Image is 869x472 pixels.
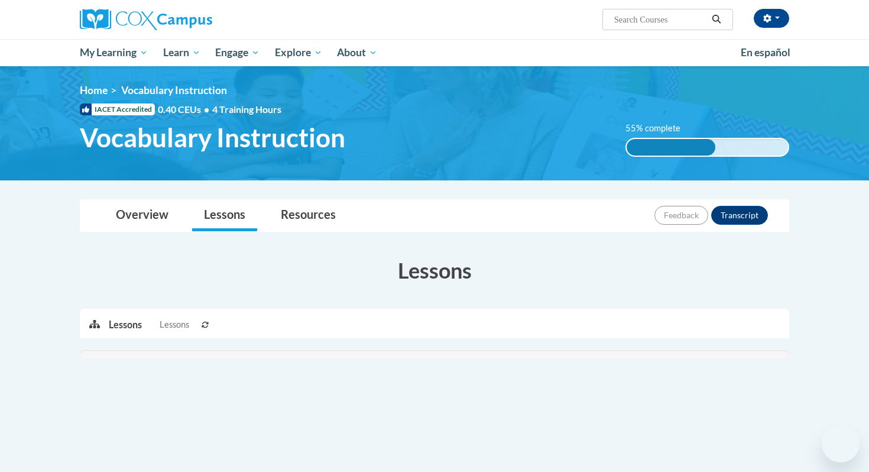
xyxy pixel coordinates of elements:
a: About [330,39,385,66]
a: Explore [267,39,330,66]
a: Engage [207,39,267,66]
img: Cox Campus [80,9,212,30]
div: Main menu [62,39,807,66]
a: En español [733,40,798,65]
span: Learn [163,46,200,60]
label: 55% complete [625,122,693,135]
span: About [337,46,377,60]
button: Feedback [654,206,708,225]
a: Resources [269,200,348,231]
a: Learn [155,39,208,66]
span: • [204,104,209,115]
button: Search [708,12,725,27]
span: 0.40 CEUs [158,103,212,116]
p: Lessons [109,318,142,331]
div: 55% complete [627,139,715,156]
span: Vocabulary Instruction [80,122,345,153]
a: Cox Campus [80,9,304,30]
h3: Lessons [80,256,789,285]
a: Lessons [192,200,257,231]
span: En español [741,46,790,59]
span: Vocabulary Instruction [121,84,227,96]
span: IACET Accredited [80,104,155,115]
button: Account Settings [754,9,789,28]
iframe: Button to launch messaging window [822,425,860,463]
button: Transcript [711,206,768,225]
span: Lessons [160,318,189,331]
a: Overview [104,200,180,231]
span: 4 Training Hours [212,104,281,115]
span: Explore [275,46,322,60]
input: Search Courses [613,12,708,27]
span: My Learning [80,46,148,60]
a: My Learning [72,39,155,66]
a: Home [80,84,108,96]
span: Engage [215,46,260,60]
